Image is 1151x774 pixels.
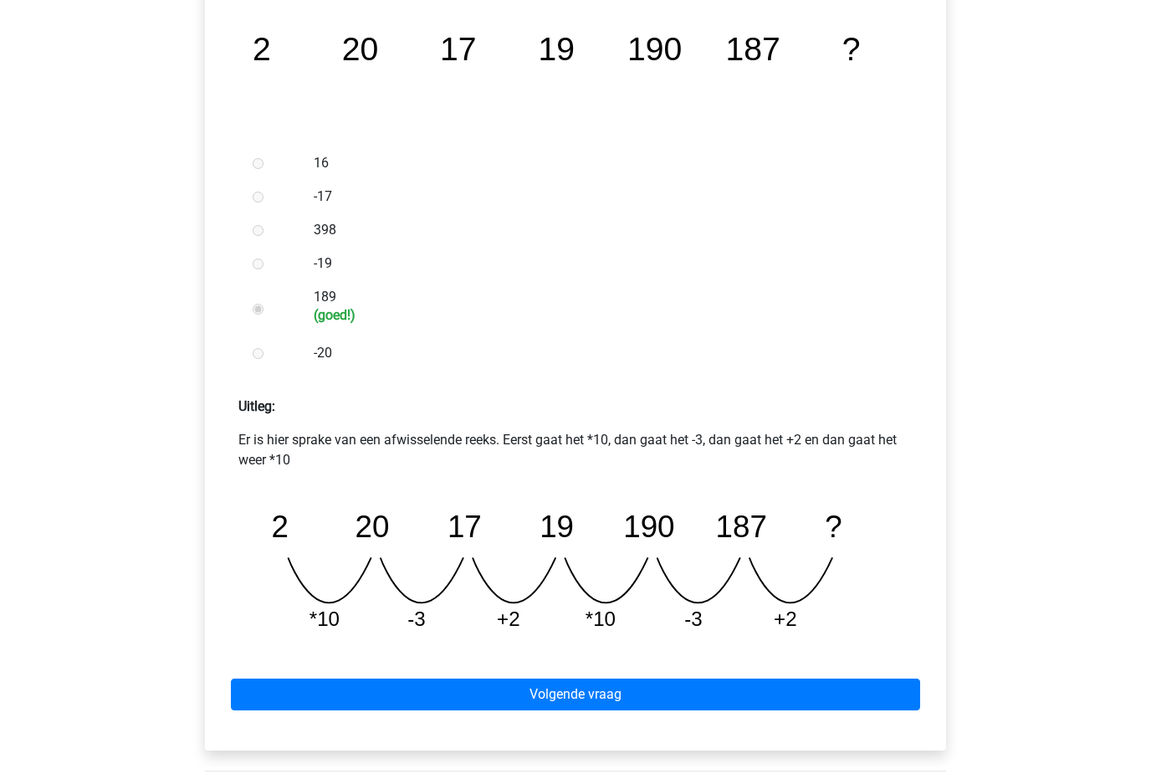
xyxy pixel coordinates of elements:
[627,31,682,67] tspan: 190
[314,307,893,323] h6: (goed!)
[448,510,483,544] tspan: 17
[842,31,861,67] tspan: ?
[538,31,575,67] tspan: 19
[440,31,477,67] tspan: 17
[725,31,780,67] tspan: 187
[314,287,893,323] label: 189
[624,510,675,544] tspan: 190
[238,430,913,470] p: Er is hier sprake van een afwisselende reeks. Eerst gaat het *10, dan gaat het -3, dan gaat het +...
[342,31,379,67] tspan: 20
[314,187,893,207] label: -17
[231,679,920,710] a: Volgende vraag
[253,31,271,67] tspan: 2
[314,343,893,363] label: -20
[314,220,893,240] label: 398
[717,510,768,544] tspan: 187
[314,153,893,173] label: 16
[826,510,844,544] tspan: ?
[314,254,893,274] label: -19
[685,607,703,630] tspan: -3
[408,607,427,630] tspan: -3
[272,510,289,544] tspan: 2
[540,510,575,544] tspan: 19
[775,607,799,630] tspan: +2
[356,510,390,544] tspan: 20
[238,398,275,414] strong: Uitleg:
[498,607,521,630] tspan: +2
